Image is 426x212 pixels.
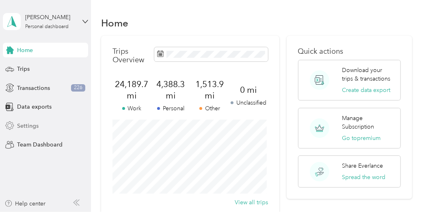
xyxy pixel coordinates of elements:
p: Share Everlance [342,162,383,170]
p: Trips Overview [112,47,150,64]
p: Manage Subscription [342,114,394,131]
span: Home [17,46,33,55]
button: Spread the word [342,173,385,181]
span: 24,189.7 mi [112,79,151,101]
p: Work [112,104,151,113]
div: [PERSON_NAME] [25,13,76,22]
span: 226 [71,84,85,92]
span: Transactions [17,84,50,92]
button: Help center [4,199,46,208]
p: Unclassified [229,98,268,107]
p: Other [190,104,229,113]
iframe: Everlance-gr Chat Button Frame [381,166,426,212]
p: Download your trips & transactions [342,66,394,83]
p: Personal [151,104,190,113]
span: Team Dashboard [17,140,63,149]
button: View all trips [235,198,268,207]
span: 4,388.3 mi [151,79,190,101]
h1: Home [101,19,128,27]
p: Quick actions [298,47,401,56]
div: Personal dashboard [25,24,69,29]
span: Trips [17,65,30,73]
span: Data exports [17,103,52,111]
span: 0 mi [229,84,268,96]
span: Settings [17,122,39,130]
span: 1,513.9 mi [190,79,229,101]
button: Create data export [342,86,390,94]
button: Go topremium [342,134,381,142]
